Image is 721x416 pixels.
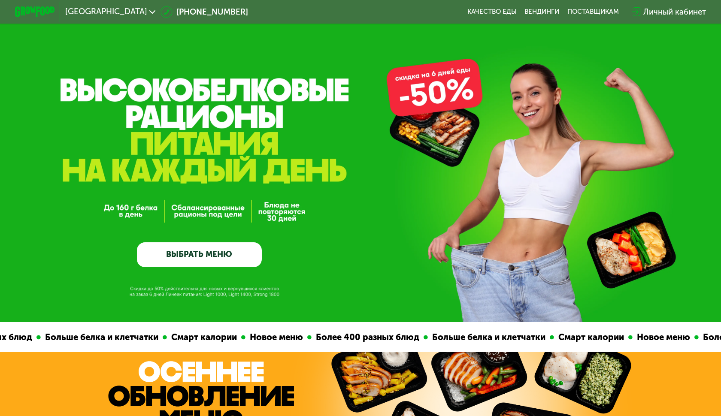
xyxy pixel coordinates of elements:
[40,331,162,344] div: Больше белка и клетчатки
[166,331,240,344] div: Смарт калории
[567,8,619,16] div: поставщикам
[245,331,306,344] div: Новое меню
[65,8,147,16] span: [GEOGRAPHIC_DATA]
[643,6,706,18] div: Личный кабинет
[632,331,694,344] div: Новое меню
[427,331,549,344] div: Больше белка и клетчатки
[467,8,517,16] a: Качество еды
[311,331,423,344] div: Более 400 разных блюд
[137,242,262,267] a: ВЫБРАТЬ МЕНЮ
[553,331,627,344] div: Смарт калории
[161,6,248,18] a: [PHONE_NUMBER]
[524,8,559,16] a: Вендинги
